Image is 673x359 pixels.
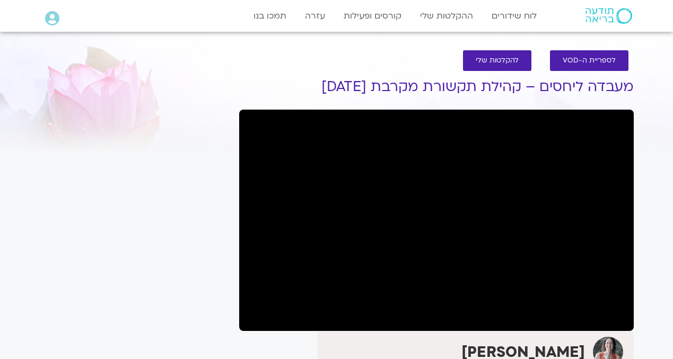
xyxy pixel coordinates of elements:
a: לוח שידורים [486,6,542,26]
a: ההקלטות שלי [415,6,478,26]
a: קורסים ופעילות [338,6,407,26]
img: תודעה בריאה [585,8,632,24]
span: להקלטות שלי [476,57,519,65]
a: תמכו בנו [248,6,292,26]
a: עזרה [300,6,330,26]
h1: מעבדה ליחסים – קהילת תקשורת מקרבת [DATE] [239,79,634,95]
span: לספריית ה-VOD [563,57,616,65]
a: לספריית ה-VOD [550,50,628,71]
a: להקלטות שלי [463,50,531,71]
